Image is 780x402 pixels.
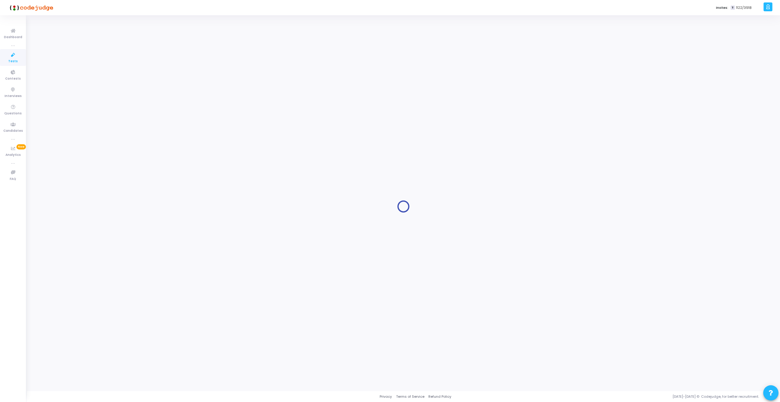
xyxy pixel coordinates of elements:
span: Analytics [5,153,21,158]
span: Interviews [5,94,22,99]
a: Refund Policy [428,394,451,399]
span: FAQ [10,177,16,182]
div: [DATE]-[DATE] © Codejudge, for better recruitment. [451,394,772,399]
span: Tests [8,59,18,64]
span: New [16,144,26,149]
span: Contests [5,76,21,81]
span: Questions [4,111,22,116]
img: logo [8,2,53,14]
span: 1122/3918 [736,5,752,10]
a: Privacy [380,394,392,399]
span: T [731,5,735,10]
span: Dashboard [4,35,22,40]
label: Invites: [716,5,728,10]
span: Candidates [3,128,23,134]
a: Terms of Service [396,394,424,399]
